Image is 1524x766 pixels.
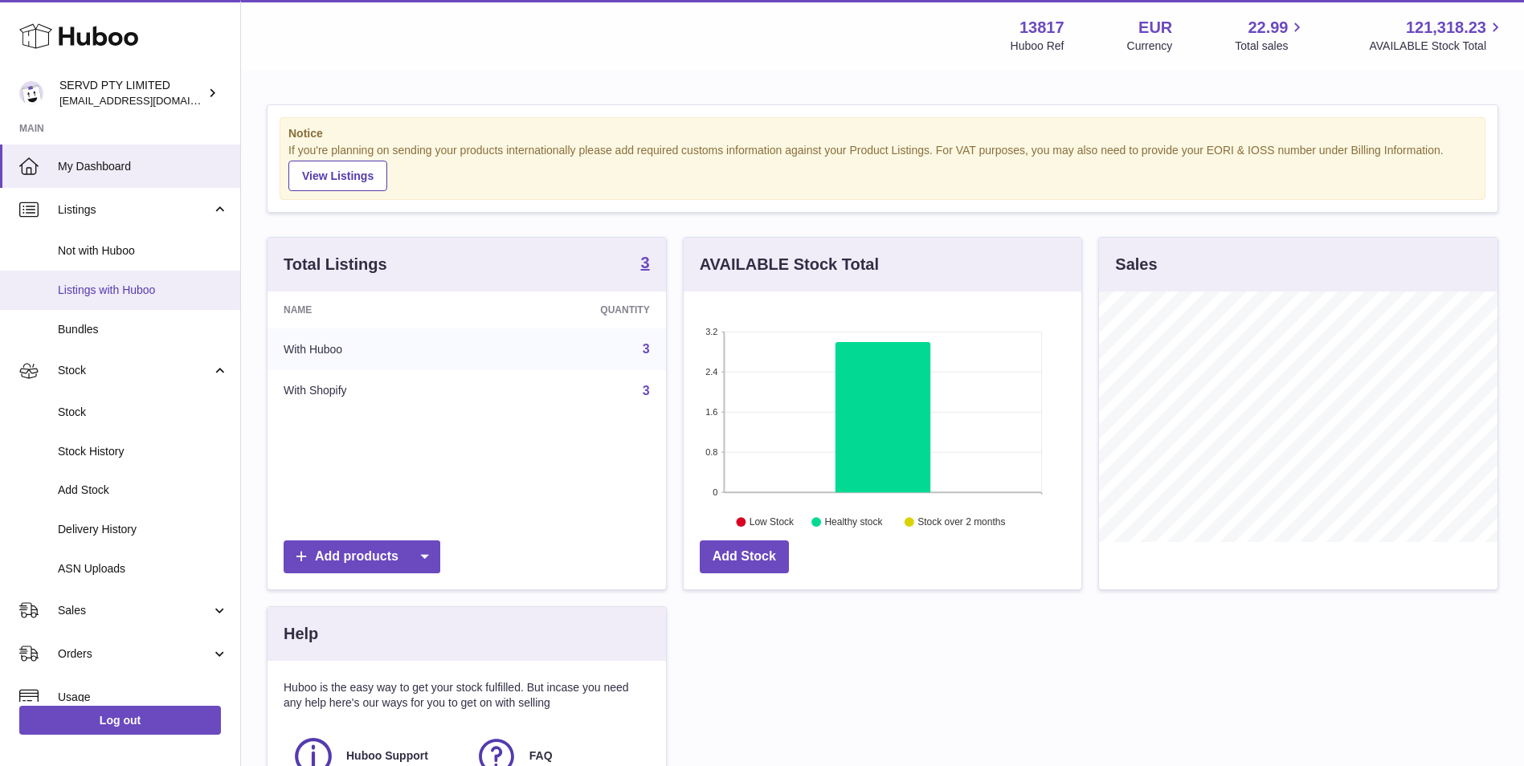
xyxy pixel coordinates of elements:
[58,363,211,378] span: Stock
[1138,17,1172,39] strong: EUR
[705,407,717,417] text: 1.6
[268,370,482,412] td: With Shopify
[750,516,795,528] text: Low Stock
[346,748,428,764] span: Huboo Support
[700,540,789,573] a: Add Stock
[1406,17,1486,39] span: 121,318.23
[529,748,553,764] span: FAQ
[1369,39,1505,54] span: AVAILABLE Stock Total
[824,516,883,528] text: Healthy stock
[643,342,650,356] a: 3
[705,447,717,457] text: 0.8
[643,384,650,397] a: 3
[288,126,1477,141] strong: Notice
[1127,39,1173,54] div: Currency
[284,680,650,711] p: Huboo is the easy way to get your stock fulfilled. But incase you need any help here's our ways f...
[284,254,387,275] h3: Total Listings
[19,81,43,105] img: internalAdmin-13817@internal.huboo.com
[1248,17,1288,39] span: 22.99
[268,328,482,370] td: With Huboo
[58,202,211,218] span: Listings
[1235,17,1306,54] a: 22.99 Total sales
[705,327,717,336] text: 3.2
[58,405,228,420] span: Stock
[58,646,211,662] span: Orders
[1369,17,1505,54] a: 121,318.23 AVAILABLE Stock Total
[284,540,440,573] a: Add products
[288,143,1477,191] div: If you're planning on sending your products internationally please add required customs informati...
[59,94,236,107] span: [EMAIL_ADDRESS][DOMAIN_NAME]
[58,690,228,705] span: Usage
[284,623,318,645] h3: Help
[713,487,717,497] text: 0
[1115,254,1157,275] h3: Sales
[482,291,665,328] th: Quantity
[19,706,221,735] a: Log out
[58,159,228,174] span: My Dashboard
[58,322,228,337] span: Bundles
[705,367,717,377] text: 2.4
[700,254,879,275] h3: AVAILABLE Stock Total
[641,255,650,271] strong: 3
[58,522,228,537] span: Delivery History
[917,516,1005,528] text: Stock over 2 months
[59,78,204,108] div: SERVD PTY LIMITED
[288,161,387,191] a: View Listings
[1235,39,1306,54] span: Total sales
[58,561,228,577] span: ASN Uploads
[58,483,228,498] span: Add Stock
[1011,39,1064,54] div: Huboo Ref
[1019,17,1064,39] strong: 13817
[58,603,211,618] span: Sales
[641,255,650,274] a: 3
[58,444,228,459] span: Stock History
[268,291,482,328] th: Name
[58,243,228,259] span: Not with Huboo
[58,283,228,298] span: Listings with Huboo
